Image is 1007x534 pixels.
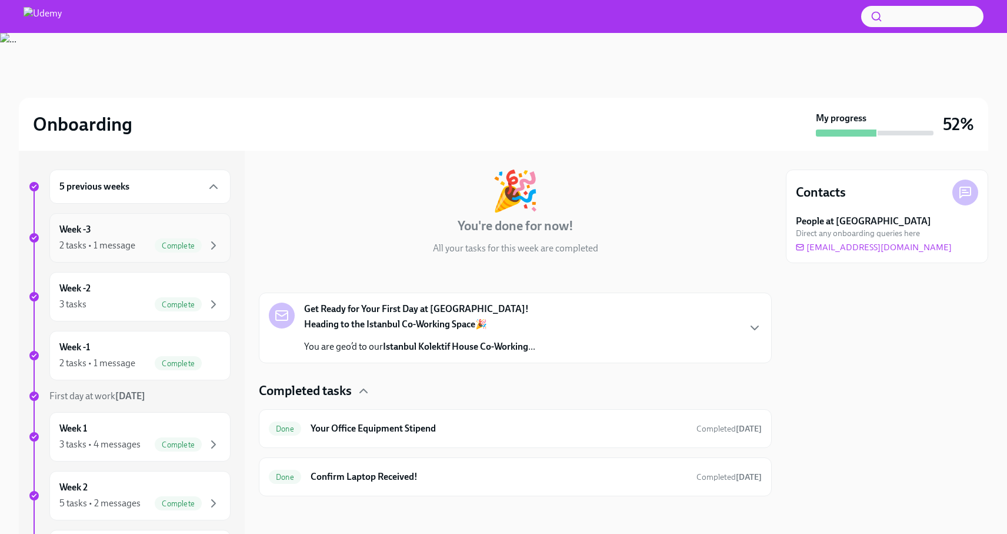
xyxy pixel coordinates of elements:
[269,419,762,438] a: DoneYour Office Equipment StipendCompleted[DATE]
[311,422,687,435] h6: Your Office Equipment Stipend
[696,424,762,434] span: Completed
[155,359,202,368] span: Complete
[28,213,231,263] a: Week -32 tasks • 1 messageComplete
[28,471,231,520] a: Week 25 tasks • 2 messagesComplete
[59,298,86,311] div: 3 tasks
[796,228,920,239] span: Direct any onboarding queries here
[796,215,931,228] strong: People at [GEOGRAPHIC_DATA]
[33,112,132,136] h2: Onboarding
[943,114,974,135] h3: 52%
[269,473,301,482] span: Done
[155,241,202,250] span: Complete
[311,470,687,483] h6: Confirm Laptop Received!
[59,422,87,435] h6: Week 1
[491,171,539,210] div: 🎉
[59,239,135,252] div: 2 tasks • 1 message
[28,272,231,321] a: Week -23 tasksComplete
[796,241,952,253] a: [EMAIL_ADDRESS][DOMAIN_NAME]
[155,499,202,508] span: Complete
[155,300,202,309] span: Complete
[24,7,62,26] img: Udemy
[269,424,301,433] span: Done
[696,472,762,483] span: August 21st, 2025 11:45
[696,472,762,482] span: Completed
[59,497,141,510] div: 5 tasks • 2 messages
[155,440,202,449] span: Complete
[304,318,535,331] p: 🎉
[49,390,145,402] span: First day at work
[796,184,846,201] h4: Contacts
[816,112,866,125] strong: My progress
[59,180,129,193] h6: 5 previous weeks
[269,467,762,486] a: DoneConfirm Laptop Received!Completed[DATE]
[28,390,231,403] a: First day at work[DATE]
[259,382,772,400] div: Completed tasks
[259,382,352,400] h4: Completed tasks
[28,412,231,462] a: Week 13 tasks • 4 messagesComplete
[59,223,91,236] h6: Week -3
[383,341,528,352] strong: Istanbul Kolektif House Co-Working
[49,170,231,204] div: 5 previous weeks
[28,331,231,380] a: Week -12 tasks • 1 messageComplete
[433,242,598,255] p: All your tasks for this week are completed
[115,390,145,402] strong: [DATE]
[458,217,573,235] h4: You're done for now!
[304,303,529,316] strong: Get Ready for Your First Day at [GEOGRAPHIC_DATA]!
[59,481,88,494] h6: Week 2
[696,423,762,435] span: August 11th, 2025 12:01
[59,282,91,295] h6: Week -2
[59,357,135,370] div: 2 tasks • 1 message
[59,341,90,354] h6: Week -1
[736,424,762,434] strong: [DATE]
[59,438,141,451] div: 3 tasks • 4 messages
[304,340,535,353] p: You are geo’d to our ...
[304,319,475,330] strong: Heading to the Istanbul Co-Working Space
[736,472,762,482] strong: [DATE]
